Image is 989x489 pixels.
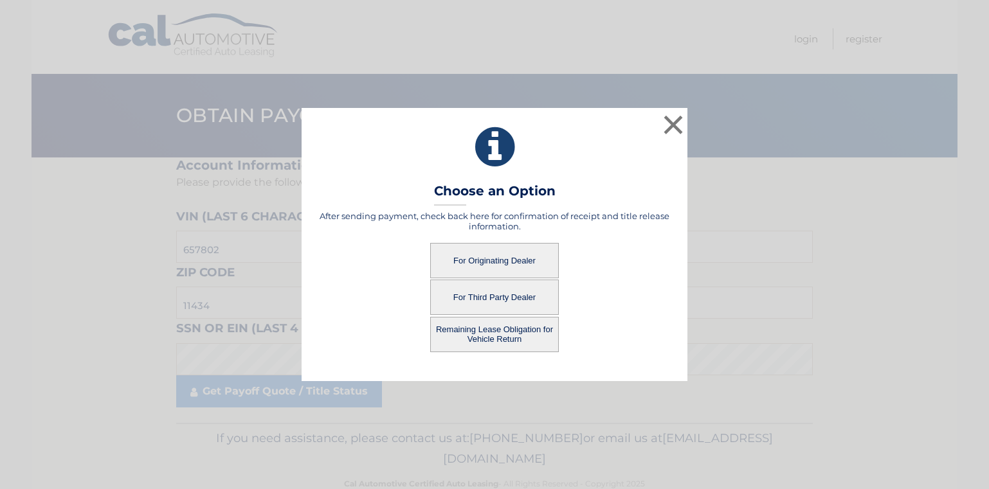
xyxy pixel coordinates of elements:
button: For Third Party Dealer [430,280,559,315]
button: × [660,112,686,138]
h3: Choose an Option [434,183,556,206]
button: Remaining Lease Obligation for Vehicle Return [430,317,559,352]
button: For Originating Dealer [430,243,559,278]
h5: After sending payment, check back here for confirmation of receipt and title release information. [318,211,671,231]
